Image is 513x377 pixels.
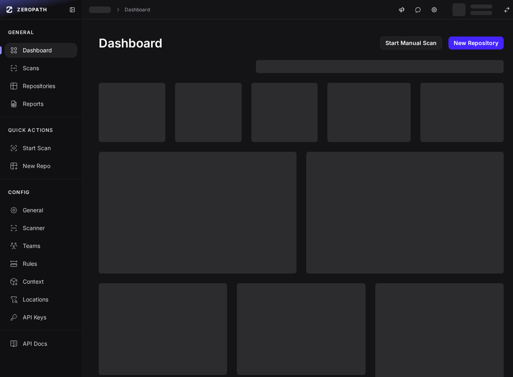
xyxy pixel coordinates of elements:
div: Rules [10,260,72,268]
p: QUICK ACTIONS [8,127,54,134]
p: GENERAL [8,29,34,36]
div: Context [10,278,72,286]
span: ZEROPATH [17,6,47,13]
a: ZEROPATH [3,3,63,16]
div: Repositories [10,82,72,90]
div: Dashboard [10,46,72,54]
svg: chevron right, [115,7,121,13]
p: CONFIG [8,189,30,196]
div: General [10,206,72,214]
div: New Repo [10,162,72,170]
div: Scanner [10,224,72,232]
a: Start Manual Scan [380,37,442,50]
div: Start Scan [10,144,72,152]
div: Locations [10,295,72,304]
h1: Dashboard [99,36,162,50]
div: Scans [10,64,72,72]
div: API Docs [10,340,72,348]
div: Reports [10,100,72,108]
a: New Repository [448,37,504,50]
nav: breadcrumb [89,6,150,13]
div: Teams [10,242,72,250]
a: Dashboard [125,6,150,13]
div: API Keys [10,313,72,321]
